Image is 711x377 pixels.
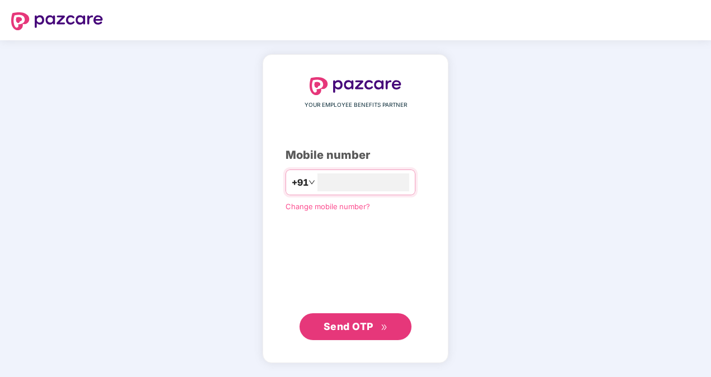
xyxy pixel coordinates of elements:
[286,147,425,164] div: Mobile number
[286,202,370,211] a: Change mobile number?
[310,77,401,95] img: logo
[300,313,411,340] button: Send OTPdouble-right
[292,176,308,190] span: +91
[11,12,103,30] img: logo
[308,179,315,186] span: down
[381,324,388,331] span: double-right
[305,101,407,110] span: YOUR EMPLOYEE BENEFITS PARTNER
[324,321,373,332] span: Send OTP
